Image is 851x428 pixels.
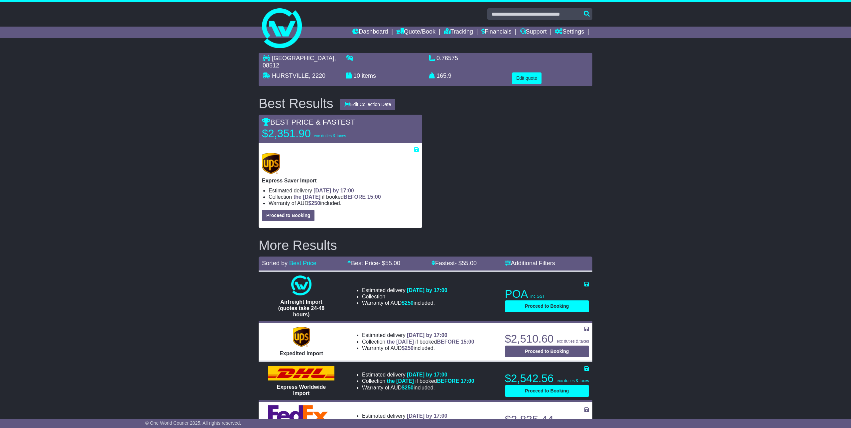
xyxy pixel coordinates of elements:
span: - $ [378,260,400,267]
a: Dashboard [352,27,388,38]
span: - $ [455,260,477,267]
span: Expedited Import [280,351,323,356]
span: $ [308,200,320,206]
span: © One World Courier 2025. All rights reserved. [145,420,241,426]
a: Financials [481,27,512,38]
span: 0.76575 [436,55,458,61]
span: $ [402,385,414,390]
img: UPS (new): Express Saver Import [262,153,280,174]
a: Support [520,27,547,38]
span: 55.00 [462,260,477,267]
img: UPS (new): Expedited Import [293,327,309,347]
p: $2,510.60 [505,332,589,346]
span: 55.00 [385,260,400,267]
li: Collection [362,378,474,384]
span: 15:00 [461,339,474,345]
span: the [DATE] [387,378,414,384]
a: Quote/Book [396,27,435,38]
p: POA [505,287,589,301]
span: Airfreight Import (quotes take 24-48 hours) [278,299,325,317]
li: Estimated delivery [269,187,419,194]
span: $ [402,345,414,351]
span: BEFORE [437,378,459,384]
span: $ [402,300,414,306]
span: the [DATE] [294,194,320,200]
li: Warranty of AUD included. [362,345,474,351]
a: Fastest- $55.00 [431,260,477,267]
span: the [DATE] [387,339,414,345]
span: [DATE] by 17:00 [407,413,447,419]
a: Tracking [444,27,473,38]
p: $2,351.90 [262,127,346,140]
span: HURSTVILLE [272,72,309,79]
a: Settings [555,27,584,38]
span: 250 [405,300,414,306]
span: 250 [311,200,320,206]
span: BEFORE [437,339,459,345]
span: items [362,72,376,79]
li: Collection [362,293,447,300]
a: Best Price [289,260,316,267]
span: 17:00 [461,378,474,384]
li: Warranty of AUD included. [362,384,474,391]
span: [DATE] by 17:00 [407,332,447,338]
button: Proceed to Booking [505,385,589,397]
button: Proceed to Booking [262,210,314,221]
img: One World Courier: Airfreight Import (quotes take 24-48 hours) [291,275,311,295]
span: Express Worldwide Import [277,384,326,396]
span: if booked [294,194,381,200]
li: Warranty of AUD included. [269,200,419,206]
span: exc duties & taxes [557,339,589,344]
span: [DATE] by 17:00 [313,188,354,193]
span: 165.9 [436,72,451,79]
span: 250 [405,345,414,351]
span: exc duties & taxes [557,378,589,383]
li: Warranty of AUD included. [362,300,447,306]
h2: More Results [259,238,592,253]
li: Collection [362,339,474,345]
span: 10 [353,72,360,79]
button: Proceed to Booking [505,346,589,357]
li: Estimated delivery [362,413,447,419]
span: if booked [387,339,474,345]
span: BEST PRICE & FASTEST [262,118,355,126]
li: Estimated delivery [362,332,474,338]
li: Estimated delivery [362,372,474,378]
p: $2,542.56 [505,372,589,385]
li: Collection [269,194,419,200]
button: Proceed to Booking [505,300,589,312]
a: Best Price- $55.00 [347,260,400,267]
p: Express Saver Import [262,177,419,184]
button: Edit quote [512,72,542,84]
span: 250 [405,385,414,390]
img: FedEx Express: International Priority Import [268,405,334,424]
p: $2,835.44 [505,413,589,426]
li: Estimated delivery [362,287,447,293]
span: exc duties & taxes [314,134,346,138]
span: Sorted by [262,260,288,267]
span: [DATE] by 17:00 [407,287,447,293]
span: , 2220 [309,72,325,79]
span: , 08512 [263,55,336,69]
span: BEFORE [344,194,366,200]
span: [DATE] by 17:00 [407,372,447,377]
div: Best Results [255,96,337,111]
span: if booked [387,378,474,384]
span: [GEOGRAPHIC_DATA] [272,55,334,61]
span: inc GST [531,294,545,299]
span: 15:00 [367,194,381,200]
img: DHL: Express Worldwide Import [268,366,334,380]
button: Edit Collection Date [340,99,396,110]
a: Additional Filters [505,260,555,267]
